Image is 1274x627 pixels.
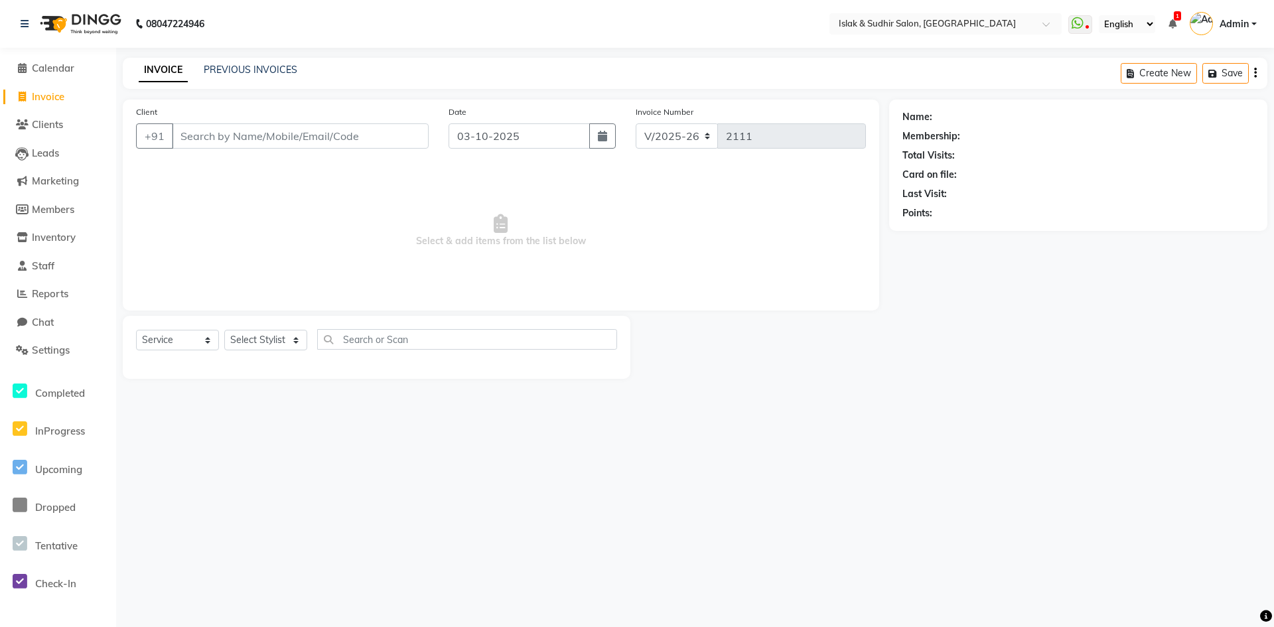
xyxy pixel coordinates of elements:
[902,149,955,163] div: Total Visits:
[3,117,113,133] a: Clients
[32,287,68,300] span: Reports
[3,230,113,245] a: Inventory
[32,147,59,159] span: Leads
[3,287,113,302] a: Reports
[317,329,617,350] input: Search or Scan
[1190,12,1213,35] img: Admin
[902,206,932,220] div: Points:
[1202,63,1249,84] button: Save
[902,110,932,124] div: Name:
[139,58,188,82] a: INVOICE
[32,231,76,244] span: Inventory
[32,316,54,328] span: Chat
[3,146,113,161] a: Leads
[902,129,960,143] div: Membership:
[35,501,76,514] span: Dropped
[3,202,113,218] a: Members
[3,61,113,76] a: Calendar
[3,315,113,330] a: Chat
[146,5,204,42] b: 08047224946
[902,187,947,201] div: Last Visit:
[3,259,113,274] a: Staff
[204,64,297,76] a: PREVIOUS INVOICES
[3,343,113,358] a: Settings
[1121,63,1197,84] button: Create New
[1168,18,1176,30] a: 1
[636,106,693,118] label: Invoice Number
[32,118,63,131] span: Clients
[172,123,429,149] input: Search by Name/Mobile/Email/Code
[34,5,125,42] img: logo
[902,168,957,182] div: Card on file:
[32,62,74,74] span: Calendar
[35,425,85,437] span: InProgress
[1220,17,1249,31] span: Admin
[136,123,173,149] button: +91
[3,90,113,105] a: Invoice
[32,259,54,272] span: Staff
[35,539,78,552] span: Tentative
[32,90,64,103] span: Invoice
[35,387,85,399] span: Completed
[3,174,113,189] a: Marketing
[1174,11,1181,21] span: 1
[136,165,866,297] span: Select & add items from the list below
[35,463,82,476] span: Upcoming
[32,344,70,356] span: Settings
[32,174,79,187] span: Marketing
[136,106,157,118] label: Client
[449,106,466,118] label: Date
[32,203,74,216] span: Members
